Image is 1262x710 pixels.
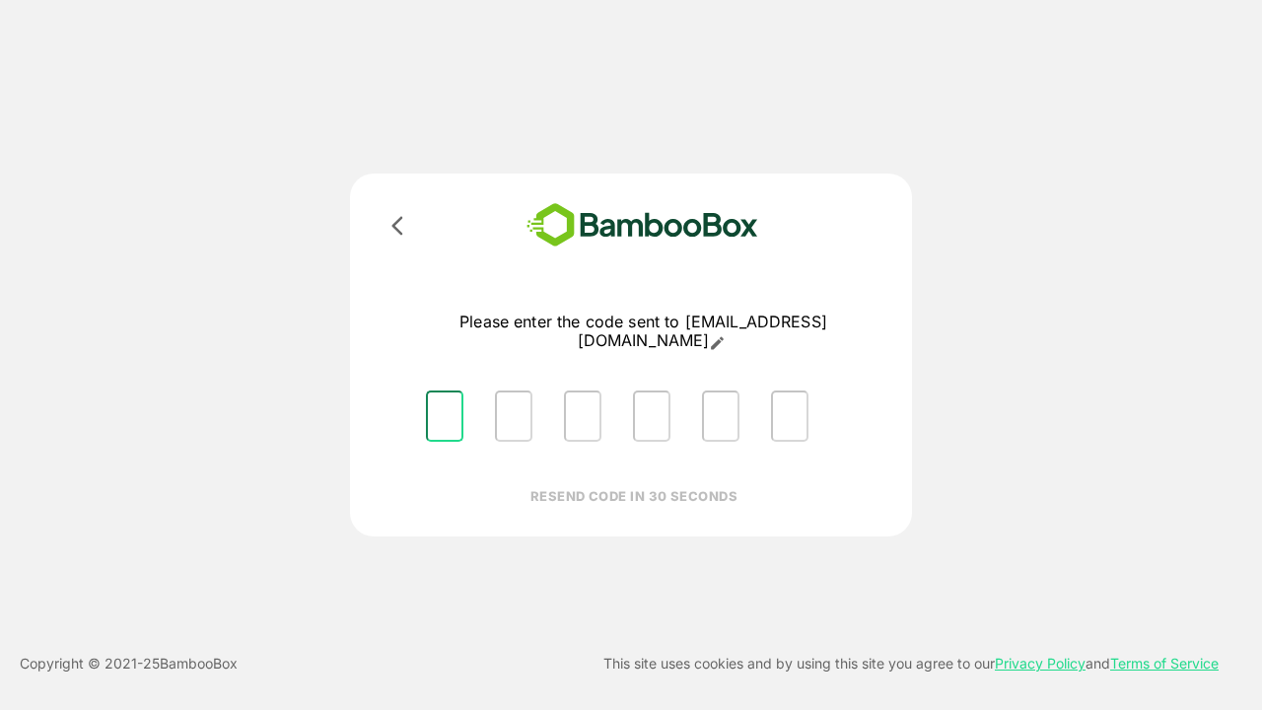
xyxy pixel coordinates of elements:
input: Please enter OTP character 2 [495,390,532,442]
input: Please enter OTP character 4 [633,390,670,442]
p: Please enter the code sent to [EMAIL_ADDRESS][DOMAIN_NAME] [410,313,876,351]
img: bamboobox [498,197,787,253]
input: Please enter OTP character 6 [771,390,808,442]
a: Privacy Policy [995,655,1086,672]
a: Terms of Service [1110,655,1219,672]
input: Please enter OTP character 3 [564,390,601,442]
input: Please enter OTP character 5 [702,390,739,442]
p: This site uses cookies and by using this site you agree to our and [603,652,1219,675]
p: Copyright © 2021- 25 BambooBox [20,652,238,675]
input: Please enter OTP character 1 [426,390,463,442]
